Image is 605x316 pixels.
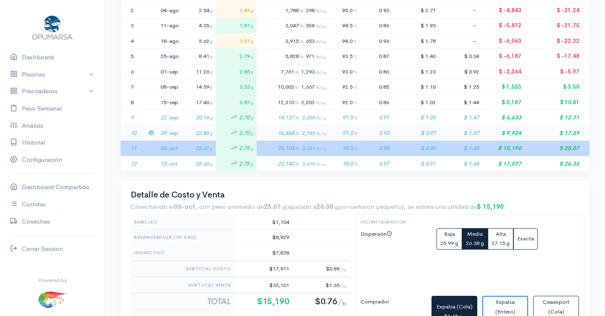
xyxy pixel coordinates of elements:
span: 12 [131,160,137,167]
small: g [282,203,285,211]
span: lb [300,8,303,13]
span: g [251,23,253,29]
sub: Ha [322,163,326,167]
td: 20.16 [182,110,216,126]
span: lb/ [316,146,326,151]
td: 11.26 [182,64,216,79]
span: / [341,282,347,288]
td: 10,002 [257,79,330,95]
th: Semilla [131,214,234,230]
td: 8.41 [182,49,216,64]
strong: 06-oct [174,203,195,211]
th: Subtotal Venta [131,277,234,293]
sub: Ha [322,102,326,105]
img: Opumarsa [30,13,74,40]
td: $ 17,077 [482,156,525,171]
td: $ -22.32 [525,33,589,49]
sub: Ha [322,87,326,90]
td: 5,828 [257,49,330,64]
td: $ 5,187 [482,95,525,110]
span: Ceaexport (Cola) [543,298,569,315]
span: lb [295,69,299,75]
span: 2 [131,7,134,14]
td: $ -5.97 [525,64,589,79]
span: lb/ [316,161,326,167]
span: lb [300,53,303,59]
sub: lb [343,268,347,272]
td: $17,911 [234,261,293,277]
td: 2.70 [216,125,257,141]
span: 5 [131,53,134,60]
td: $ 2.71 [392,3,439,18]
span: Baja [444,230,455,237]
td: 25.61 [182,141,216,156]
span: g [210,130,213,136]
span: g [251,69,253,75]
td: $ 1.00 [392,110,439,126]
td: $ 1.02 [392,95,439,110]
span: lb/ [316,100,326,105]
td: $33,101 [234,277,293,293]
td: $ -5,872 [482,18,525,34]
span: $ 1.68 [463,160,479,167]
span: 508 [306,22,326,29]
td: 13-oct [157,156,182,171]
span: % [353,8,357,13]
small: 25.99 g [440,240,458,247]
td: 25-ago [157,49,182,64]
strong: 26.38 [316,203,338,211]
span: $ 1.44 [464,99,479,106]
sub: Ha [322,56,326,60]
td: 1,788 [257,3,330,18]
td: $ 9,924 [482,125,525,141]
td: 22.86 [182,125,216,141]
span: Expalsa (Cola) [437,303,473,310]
span: 1,667 [301,84,326,90]
td: 3,915 [257,33,330,49]
sub: Ha [322,132,326,136]
small: 27.15 g [492,240,510,247]
td: $ 1.40 [392,49,439,64]
td: 2.85 [216,64,257,79]
td: 22,140 [257,156,330,171]
span: lb/ [316,23,326,29]
td: 0.91 [360,110,392,126]
label: Dispersión [355,228,431,283]
td: $1.65 [292,277,350,293]
span: – [473,7,479,14]
td: $ 3.50 [525,79,589,95]
h2: Total [134,297,231,306]
td: $ 17.59 [525,125,589,141]
td: $0.89 [292,261,350,277]
span: lb/ [316,84,326,90]
td: 93.5 [330,49,360,64]
span: $ 1.65 [463,145,479,152]
span: lb [295,115,299,121]
td: 0.85 [360,79,392,95]
span: lb [295,161,299,167]
td: 2.79 [216,49,257,64]
span: / [338,298,347,306]
td: $1,104 [234,214,293,230]
td: 0.86 [360,64,392,79]
span: 653 [306,38,326,45]
span: lb [295,84,299,90]
td: $ -4,843 [482,3,525,18]
span: 9 [131,114,134,121]
td: 1.81 [216,18,257,34]
span: / [341,266,347,272]
span: lb [295,145,299,151]
small: g [334,203,338,211]
sub: lb [343,284,347,289]
td: 0.93 [360,125,392,141]
td: $ 1.78 [392,33,439,49]
span: 8 [131,99,134,106]
th: Indirecto [131,245,234,261]
span: % [353,38,357,44]
td: 3.33 [216,79,257,95]
strong: 25.61 [264,203,285,211]
td: $ -21.75 [525,18,589,34]
td: $7,878 [234,245,293,261]
h2: $0.76 [296,297,347,306]
span: g [250,145,253,151]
